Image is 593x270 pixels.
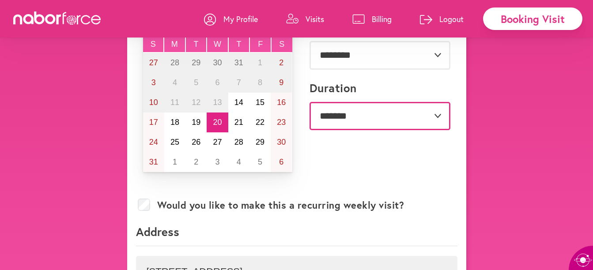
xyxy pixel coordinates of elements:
button: August 4, 2025 [164,73,185,93]
button: August 19, 2025 [185,112,207,132]
button: August 14, 2025 [228,93,249,112]
abbr: August 23, 2025 [277,118,286,127]
button: July 29, 2025 [185,53,207,73]
abbr: August 9, 2025 [279,78,283,87]
p: Visits [306,14,324,24]
abbr: August 30, 2025 [277,138,286,146]
abbr: August 27, 2025 [213,138,222,146]
abbr: September 4, 2025 [237,157,241,166]
p: Address [136,224,457,246]
abbr: August 8, 2025 [258,78,262,87]
abbr: August 6, 2025 [215,78,219,87]
abbr: September 5, 2025 [258,157,262,166]
abbr: July 29, 2025 [192,58,200,67]
button: August 3, 2025 [143,73,164,93]
a: Visits [286,6,324,32]
button: August 9, 2025 [271,73,292,93]
button: August 30, 2025 [271,132,292,152]
div: Booking Visit [483,7,582,30]
button: July 28, 2025 [164,53,185,73]
abbr: July 27, 2025 [149,58,158,67]
abbr: September 2, 2025 [194,157,198,166]
button: August 15, 2025 [249,93,271,112]
button: July 31, 2025 [228,53,249,73]
abbr: August 2, 2025 [279,58,283,67]
abbr: August 12, 2025 [192,98,200,107]
p: My Profile [223,14,258,24]
button: September 3, 2025 [207,152,228,172]
abbr: August 29, 2025 [256,138,264,146]
p: Logout [439,14,464,24]
abbr: Tuesday [193,40,198,49]
abbr: August 11, 2025 [170,98,179,107]
abbr: August 17, 2025 [149,118,158,127]
abbr: August 19, 2025 [192,118,200,127]
p: Billing [372,14,392,24]
abbr: August 26, 2025 [192,138,200,146]
button: August 22, 2025 [249,112,271,132]
button: August 5, 2025 [185,73,207,93]
button: August 16, 2025 [271,93,292,112]
button: July 27, 2025 [143,53,164,73]
button: July 30, 2025 [207,53,228,73]
abbr: Wednesday [214,40,221,49]
abbr: July 28, 2025 [170,58,179,67]
abbr: August 14, 2025 [234,98,243,107]
abbr: Monday [171,40,178,49]
abbr: August 7, 2025 [237,78,241,87]
abbr: August 22, 2025 [256,118,264,127]
abbr: August 4, 2025 [173,78,177,87]
button: August 21, 2025 [228,112,249,132]
button: September 4, 2025 [228,152,249,172]
button: August 10, 2025 [143,93,164,112]
abbr: Friday [258,40,263,49]
button: August 24, 2025 [143,132,164,152]
label: Duration [310,81,357,95]
abbr: July 30, 2025 [213,58,222,67]
button: August 8, 2025 [249,73,271,93]
abbr: August 1, 2025 [258,58,262,67]
button: September 5, 2025 [249,152,271,172]
abbr: August 3, 2025 [151,78,156,87]
button: August 27, 2025 [207,132,228,152]
abbr: Saturday [279,40,284,49]
abbr: August 5, 2025 [194,78,198,87]
abbr: September 3, 2025 [215,157,219,166]
abbr: August 20, 2025 [213,118,222,127]
button: September 2, 2025 [185,152,207,172]
button: August 13, 2025 [207,93,228,112]
abbr: Sunday [151,40,156,49]
abbr: September 1, 2025 [173,157,177,166]
button: August 23, 2025 [271,112,292,132]
abbr: August 13, 2025 [213,98,222,107]
abbr: August 31, 2025 [149,157,158,166]
button: September 1, 2025 [164,152,185,172]
abbr: August 28, 2025 [234,138,243,146]
abbr: July 31, 2025 [234,58,243,67]
abbr: August 10, 2025 [149,98,158,107]
button: August 31, 2025 [143,152,164,172]
abbr: August 15, 2025 [256,98,264,107]
button: August 1, 2025 [249,53,271,73]
button: August 25, 2025 [164,132,185,152]
button: August 6, 2025 [207,73,228,93]
button: August 2, 2025 [271,53,292,73]
a: Logout [420,6,464,32]
button: August 29, 2025 [249,132,271,152]
button: August 20, 2025 [207,112,228,132]
a: Billing [352,6,392,32]
button: August 28, 2025 [228,132,249,152]
abbr: August 24, 2025 [149,138,158,146]
button: September 6, 2025 [271,152,292,172]
abbr: September 6, 2025 [279,157,283,166]
button: August 11, 2025 [164,93,185,112]
button: August 7, 2025 [228,73,249,93]
abbr: August 18, 2025 [170,118,179,127]
label: Would you like to make this a recurring weekly visit? [157,199,404,211]
abbr: Thursday [237,40,242,49]
a: My Profile [204,6,258,32]
abbr: August 21, 2025 [234,118,243,127]
abbr: August 25, 2025 [170,138,179,146]
button: August 17, 2025 [143,112,164,132]
abbr: August 16, 2025 [277,98,286,107]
